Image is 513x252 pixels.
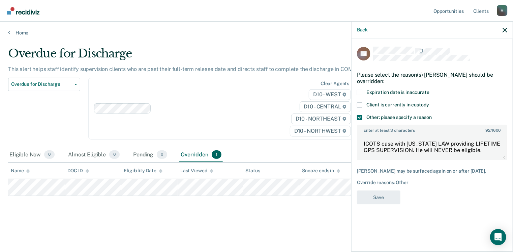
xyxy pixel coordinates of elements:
textarea: ICOTS case with [US_STATE] LAW providing LIFETIME GPS SUPERVISION. He will NEVER be eligible. [358,134,507,159]
div: Status [246,168,260,174]
a: Home [8,30,505,36]
label: Enter at least 3 characters [358,125,507,133]
button: Back [357,27,368,33]
div: [PERSON_NAME] may be surfaced again on or after [DATE]. [357,168,507,174]
div: V [497,5,508,16]
img: Recidiviz [7,7,39,15]
p: This alert helps staff identify supervision clients who are past their full-term release date and... [8,66,358,72]
span: D10 - WEST [309,89,351,100]
div: Overdue for Discharge [8,47,393,66]
span: 0 [44,150,55,159]
div: Pending [132,148,169,162]
span: Expiration date is inaccurate [366,90,429,95]
div: Snooze ends in [302,168,340,174]
div: Please select the reason(s) [PERSON_NAME] should be overridden: [357,66,507,90]
div: Almost Eligible [67,148,121,162]
button: Save [357,191,400,204]
span: 0 [157,150,167,159]
div: DOC ID [67,168,89,174]
div: Eligible Now [8,148,56,162]
div: Last Viewed [180,168,213,174]
span: 0 [109,150,120,159]
div: Open Intercom Messenger [490,229,506,245]
div: Override reasons: Other [357,180,507,185]
span: / 1600 [485,128,501,133]
span: 1 [212,150,221,159]
span: D10 - NORTHEAST [291,114,351,124]
div: Clear agents [321,81,349,86]
span: D10 - CENTRAL [300,101,351,112]
span: Other: please specify a reason [366,115,432,120]
span: 92 [485,128,490,133]
span: D10 - NORTHWEST [290,126,351,136]
div: Overridden [179,148,223,162]
div: Name [11,168,30,174]
span: Client is currently in custody [366,102,429,107]
div: Eligibility Date [124,168,162,174]
span: Overdue for Discharge [11,81,72,87]
button: Profile dropdown button [497,5,508,16]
